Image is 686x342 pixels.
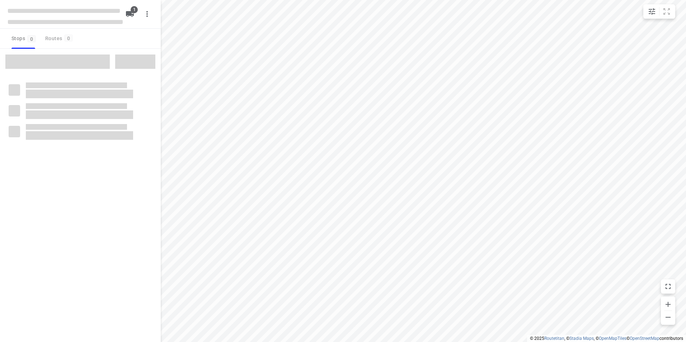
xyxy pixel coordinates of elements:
[599,336,626,341] a: OpenMapTiles
[643,4,675,19] div: small contained button group
[530,336,683,341] li: © 2025 , © , © © contributors
[645,4,659,19] button: Map settings
[630,336,659,341] a: OpenStreetMap
[544,336,564,341] a: Routetitan
[569,336,594,341] a: Stadia Maps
